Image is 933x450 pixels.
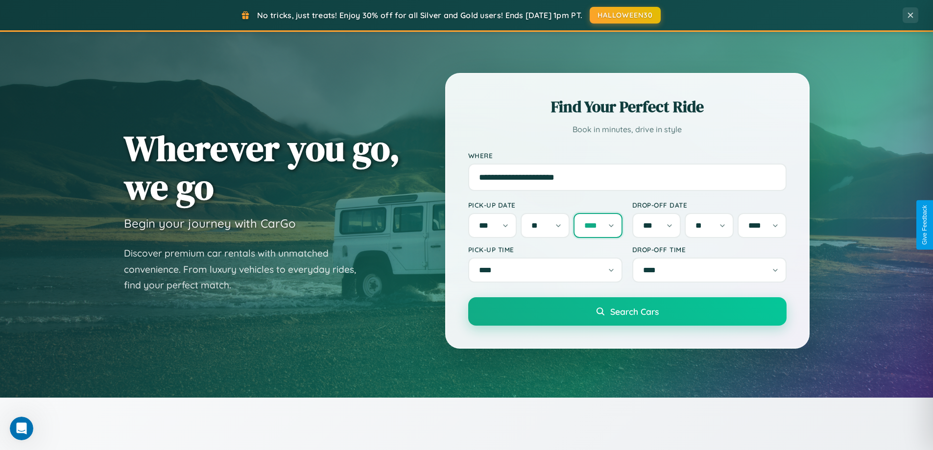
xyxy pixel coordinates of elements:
button: Search Cars [468,297,787,326]
span: No tricks, just treats! Enjoy 30% off for all Silver and Gold users! Ends [DATE] 1pm PT. [257,10,582,20]
iframe: Intercom live chat [10,417,33,440]
h3: Begin your journey with CarGo [124,216,296,231]
span: Search Cars [610,306,659,317]
div: Give Feedback [921,205,928,245]
h2: Find Your Perfect Ride [468,96,787,118]
label: Drop-off Time [632,245,787,254]
label: Where [468,151,787,160]
p: Book in minutes, drive in style [468,122,787,137]
p: Discover premium car rentals with unmatched convenience. From luxury vehicles to everyday rides, ... [124,245,369,293]
label: Pick-up Time [468,245,622,254]
label: Pick-up Date [468,201,622,209]
button: HALLOWEEN30 [590,7,661,24]
label: Drop-off Date [632,201,787,209]
h1: Wherever you go, we go [124,129,400,206]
